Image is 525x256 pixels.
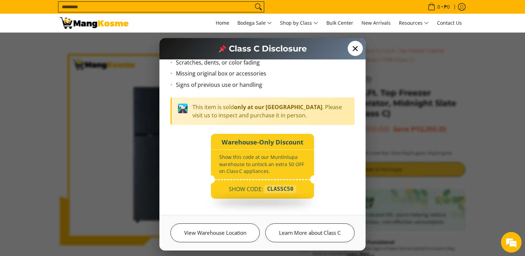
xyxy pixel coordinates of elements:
[170,223,260,242] a: View Warehouse Location
[192,103,349,119] p: This item is sold . Please visit us to inspect and purchase it in person.
[443,4,451,9] span: ₱0
[176,58,355,70] li: Scratches, dents, or color fading
[234,103,322,111] strong: only at our [GEOGRAPHIC_DATA]
[212,14,233,32] a: Home
[176,69,355,81] li: Missing original box or accessories
[135,14,465,32] nav: Main Menu
[216,20,229,26] span: Home
[176,81,355,92] li: Signs of previous use or handling
[348,41,363,56] span: ✕
[234,14,275,32] a: Bodega Sale
[211,134,314,148] div: Warehouse‑Only Discount
[361,20,391,26] span: New Arrivals
[237,19,272,27] span: Bodega Sale
[323,14,357,32] a: Bulk Center
[219,44,307,54] h2: Class C Disclosure
[426,3,452,11] span: •
[219,154,304,174] small: Show this code at our Muntinlupa warehouse to unlock an extra 50 OFF on Class C appliances.
[60,17,129,29] img: Condura 9.2 Cu.Ft. Top Freezer Inverter Refrigerator, Midnight Slate G | Mang Kosme
[434,14,465,32] a: Contact Us
[437,20,462,26] span: Contact Us
[395,14,432,32] a: Resources
[264,185,296,193] div: CLASSC50
[277,14,322,32] a: Shop by Class
[399,19,429,27] span: Resources
[358,14,394,32] a: New Arrivals
[229,185,263,193] span: SHOW CODE:
[326,20,353,26] span: Bulk Center
[265,223,355,242] a: Learn More about Class C
[436,4,441,9] span: 0
[280,19,318,27] span: Shop by Class
[253,2,264,12] button: Search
